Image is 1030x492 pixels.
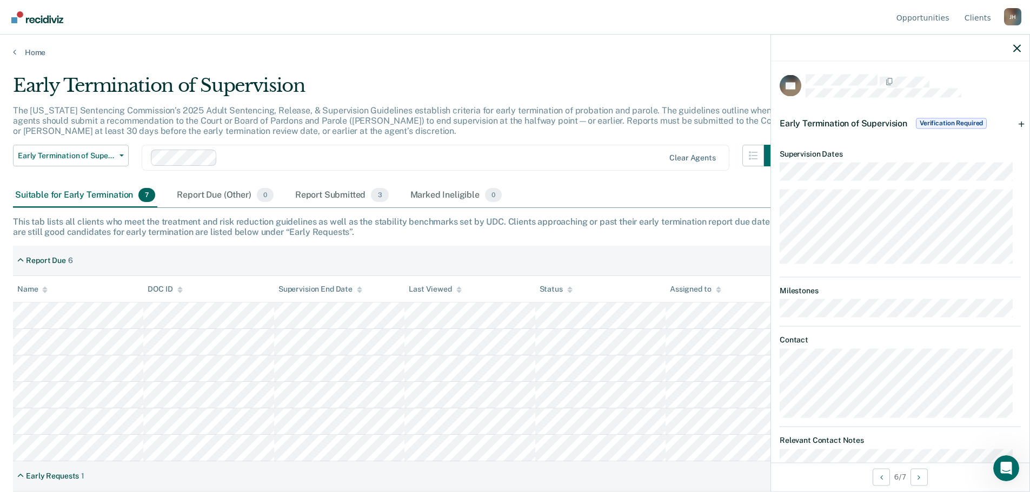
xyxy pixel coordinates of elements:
span: 7 [138,188,155,202]
a: Home [13,48,1017,57]
div: Early Termination of Supervision [13,75,786,105]
div: J H [1004,8,1021,25]
button: Profile dropdown button [1004,8,1021,25]
div: Early Termination of SupervisionVerification Required [771,106,1029,140]
div: Assigned to [670,285,721,294]
img: Recidiviz [11,11,63,23]
span: 3 [371,188,388,202]
div: Status [540,285,573,294]
div: Last Viewed [409,285,461,294]
dt: Contact [780,335,1021,344]
div: This tab lists all clients who meet the treatment and risk reduction guidelines as well as the st... [13,217,1017,237]
div: Name [17,285,48,294]
div: Report Due (Other) [175,184,275,207]
span: 0 [485,188,502,202]
div: 1 [81,471,84,481]
div: Early Requests [26,471,79,481]
div: 6 / 7 [771,462,1029,491]
div: Report Submitted [293,184,391,207]
span: Early Termination of Supervision [18,151,115,160]
span: Early Termination of Supervision [780,118,907,128]
div: 6 [68,256,73,265]
div: Suitable for Early Termination [13,184,157,207]
span: Verification Required [916,118,987,129]
span: 0 [257,188,274,202]
iframe: Intercom live chat [993,455,1019,481]
dt: Milestones [780,286,1021,295]
div: Supervision End Date [278,285,362,294]
div: DOC ID [148,285,182,294]
div: Marked Ineligible [408,184,504,207]
button: Previous Opportunity [873,468,890,486]
dt: Supervision Dates [780,149,1021,158]
dt: Relevant Contact Notes [780,436,1021,445]
p: The [US_STATE] Sentencing Commission’s 2025 Adult Sentencing, Release, & Supervision Guidelines e... [13,105,782,136]
button: Next Opportunity [911,468,928,486]
div: Report Due [26,256,66,265]
div: Clear agents [669,153,715,163]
